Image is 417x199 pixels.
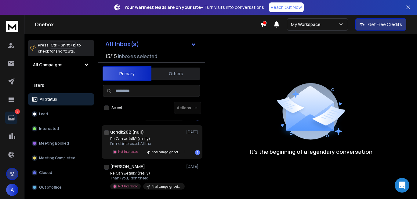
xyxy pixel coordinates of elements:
p: Re: Can we talk? (really) [110,136,183,141]
button: A [6,184,18,196]
p: Press to check for shortcuts. [38,42,81,54]
label: Select [111,105,122,110]
button: All Campaigns [28,59,94,71]
p: Interested [39,126,59,131]
img: logo [6,21,18,32]
div: Open Intercom Messenger [395,178,409,193]
p: Meeting Booked [39,141,69,146]
p: My Workspace [291,21,323,28]
button: All Inbox(s) [100,38,201,50]
h3: Filters [28,81,94,90]
p: Reach Out Now [271,4,302,10]
p: Get Free Credits [368,21,402,28]
p: I’m not interested. All the [110,141,183,146]
p: Not Interested [118,149,138,154]
p: Thank you, I don’t need [110,176,183,181]
h1: All Campaigns [33,62,63,68]
button: Meeting Booked [28,137,94,149]
p: Not Interested [118,184,138,189]
h1: uchdk202 (null) [110,129,144,135]
button: All Status [28,93,94,105]
p: Meeting Completed [39,156,75,160]
button: Closed [28,167,94,179]
p: Closed [39,170,52,175]
h1: All Inbox(s) [105,41,139,47]
h1: [PERSON_NAME] [110,164,145,170]
p: final campaign before making a lot money V2 [152,150,181,154]
p: All Status [40,97,57,102]
p: Lead [39,112,48,116]
p: – Turn visits into conversations [125,4,264,10]
button: Primary [103,66,151,81]
a: Reach Out Now [269,2,304,12]
button: Others [151,67,200,80]
p: [DATE] [186,130,200,135]
span: Ctrl + Shift + k [50,42,76,49]
button: Meeting Completed [28,152,94,164]
strong: Your warmest leads are on your site [125,4,201,10]
span: 15 / 15 [105,53,117,60]
p: [DATE] [186,164,200,169]
button: Interested [28,123,94,135]
h1: Onebox [35,21,260,28]
p: 2 [15,109,20,114]
p: Out of office [39,185,62,190]
p: final campaign before making a lot money V2 [152,184,181,189]
a: 2 [5,112,17,124]
div: 1 [195,150,200,155]
button: Lead [28,108,94,120]
p: It’s the beginning of a legendary conversation [250,147,372,156]
button: Get Free Credits [355,18,406,31]
button: Out of office [28,181,94,193]
p: Re: Can we talk? (really) [110,171,183,176]
h3: Inboxes selected [118,53,157,60]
